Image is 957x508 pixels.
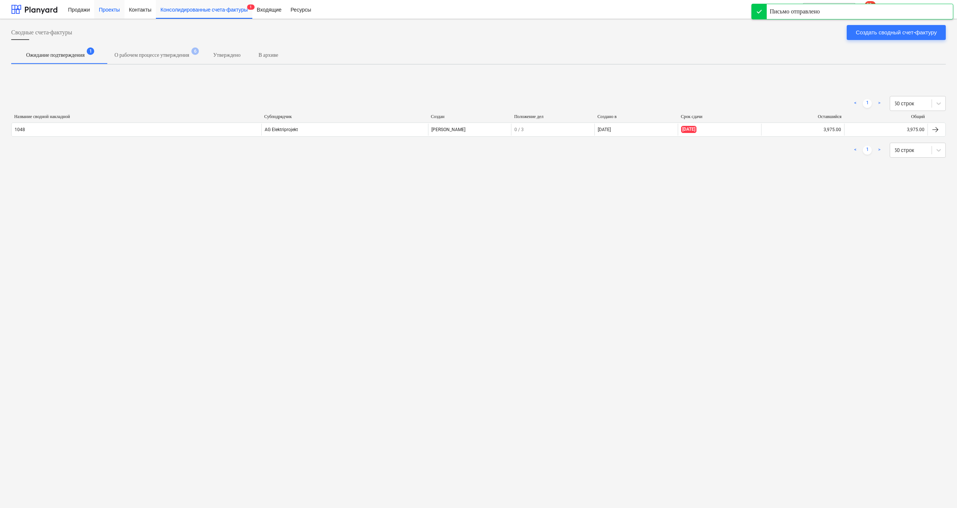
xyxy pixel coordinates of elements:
div: Общий [847,114,925,120]
span: 1 [247,4,255,10]
div: Создать сводный счет-фактуру [856,28,937,37]
a: Previous page [851,146,860,155]
div: Оставшийся [764,114,841,120]
span: 0 / 3 [514,127,524,132]
div: AG Elektriprojekt [261,124,428,136]
div: [DATE] [598,127,611,132]
a: Next page [875,99,884,108]
a: Page 1 is your current page [863,146,872,155]
a: Previous page [851,99,860,108]
span: Сводные счета-фактуры [11,28,72,37]
div: Название сводной накладной [14,114,258,120]
span: 6 [191,47,199,55]
a: Page 1 is your current page [863,99,872,108]
div: 3,975.00 [824,127,841,132]
div: Создано в [597,114,675,120]
p: О рабочем процессе утверждения [114,51,189,59]
div: [PERSON_NAME] [428,124,511,136]
span: [DATE] [681,126,696,133]
div: 3,975.00 [907,127,924,132]
p: В архиве [258,51,278,59]
div: 1048 [15,127,25,132]
a: Next page [875,146,884,155]
div: Создан [431,114,508,120]
div: Письмо отправлено [770,7,820,16]
button: Создать сводный счет-фактуру [847,25,946,40]
div: Срок сдачи [681,114,758,120]
div: Субподрядчик [264,114,425,120]
div: Положение дел [514,114,591,120]
span: 1 [87,47,94,55]
p: Утверждено [213,51,240,59]
p: Ожидание подтверждения [26,51,84,59]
